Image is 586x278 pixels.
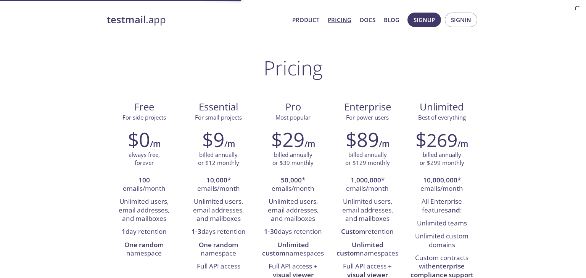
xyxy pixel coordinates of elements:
[272,151,314,167] p: billed annually or $39 monthly
[411,230,473,252] li: Unlimited custom domains
[113,239,175,260] li: namespace
[198,151,239,167] p: billed annually or $12 monthly
[202,128,224,151] h2: $9
[418,113,466,121] span: Best of everything
[113,174,175,196] li: emails/month
[341,227,365,236] strong: Custom
[199,240,238,249] strong: One random
[187,239,250,260] li: namespace
[345,151,390,167] p: billed annually or $129 monthly
[457,137,468,150] h6: /m
[351,176,381,184] strong: 1,000,000
[445,13,477,27] button: Signin
[264,227,278,236] strong: 1-30
[107,13,146,26] strong: testmail
[195,113,242,121] span: For small projects
[224,137,235,150] h6: /m
[292,15,319,25] a: Product
[420,100,464,113] span: Unlimited
[384,15,399,25] a: Blog
[261,239,324,260] li: namespaces
[271,128,304,151] h2: $29
[261,195,324,225] li: Unlimited users, email addresses, and mailboxes
[113,195,175,225] li: Unlimited users, email addresses, and mailboxes
[304,137,315,150] h6: /m
[187,101,250,113] span: Essential
[423,176,457,184] strong: 10,000,000
[414,15,435,25] span: Signup
[336,240,383,257] strong: Unlimited custom
[411,195,473,217] li: All Enterprise features :
[407,13,441,27] button: Signup
[128,128,150,151] h2: $0
[187,260,250,273] li: Full API access
[448,206,460,214] strong: and
[262,240,309,257] strong: Unlimited custom
[336,195,399,225] li: Unlimited users, email addresses, and mailboxes
[281,176,302,184] strong: 50,000
[206,176,227,184] strong: 10,000
[336,239,399,260] li: namespaces
[122,227,126,236] strong: 1
[113,225,175,238] li: day retention
[275,113,311,121] span: Most popular
[261,174,324,196] li: * emails/month
[187,195,250,225] li: Unlimited users, email addresses, and mailboxes
[336,174,399,196] li: * emails/month
[336,101,399,113] span: Enterprise
[192,227,201,236] strong: 1-3
[415,128,457,151] h2: $
[420,151,464,167] p: billed annually or $299 monthly
[427,128,457,152] span: 269
[411,217,473,230] li: Unlimited teams
[336,225,399,238] li: retention
[346,128,379,151] h2: $89
[107,13,286,26] a: testmail.app
[129,151,160,167] p: always free, forever
[150,137,161,150] h6: /m
[187,174,250,196] li: * emails/month
[451,15,471,25] span: Signin
[379,137,390,150] h6: /m
[328,15,351,25] a: Pricing
[124,240,164,249] strong: One random
[122,113,166,121] span: For side projects
[411,174,473,196] li: * emails/month
[138,176,150,184] strong: 100
[261,225,324,238] li: days retention
[187,225,250,238] li: days retention
[360,15,375,25] a: Docs
[262,101,324,113] span: Pro
[346,113,389,121] span: For power users
[113,101,175,113] span: Free
[264,56,323,79] h1: Pricing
